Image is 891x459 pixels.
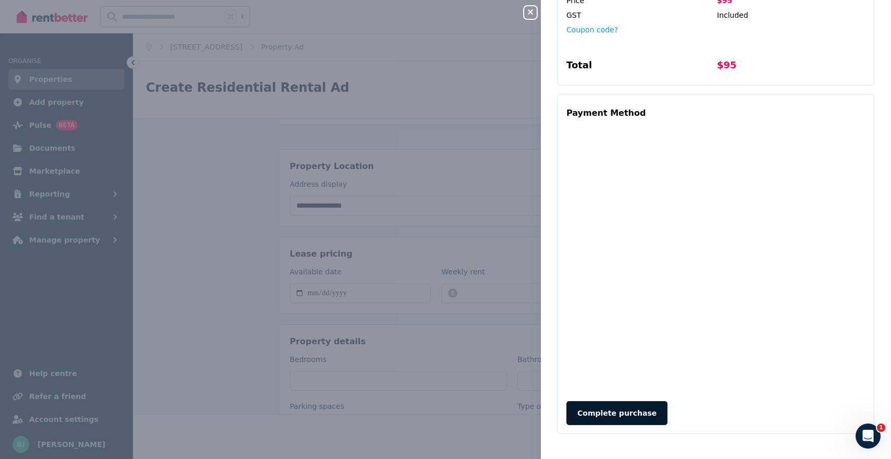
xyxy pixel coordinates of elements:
div: Payment Method [566,103,646,124]
button: Complete purchase [566,401,667,425]
div: $95 [717,58,865,77]
div: GST [566,10,715,20]
iframe: Intercom live chat [856,424,881,449]
span: 1 [877,424,885,432]
div: Total [566,58,715,77]
button: Coupon code? [566,25,618,35]
div: Included [717,10,865,20]
iframe: Secure payment input frame [564,126,868,391]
